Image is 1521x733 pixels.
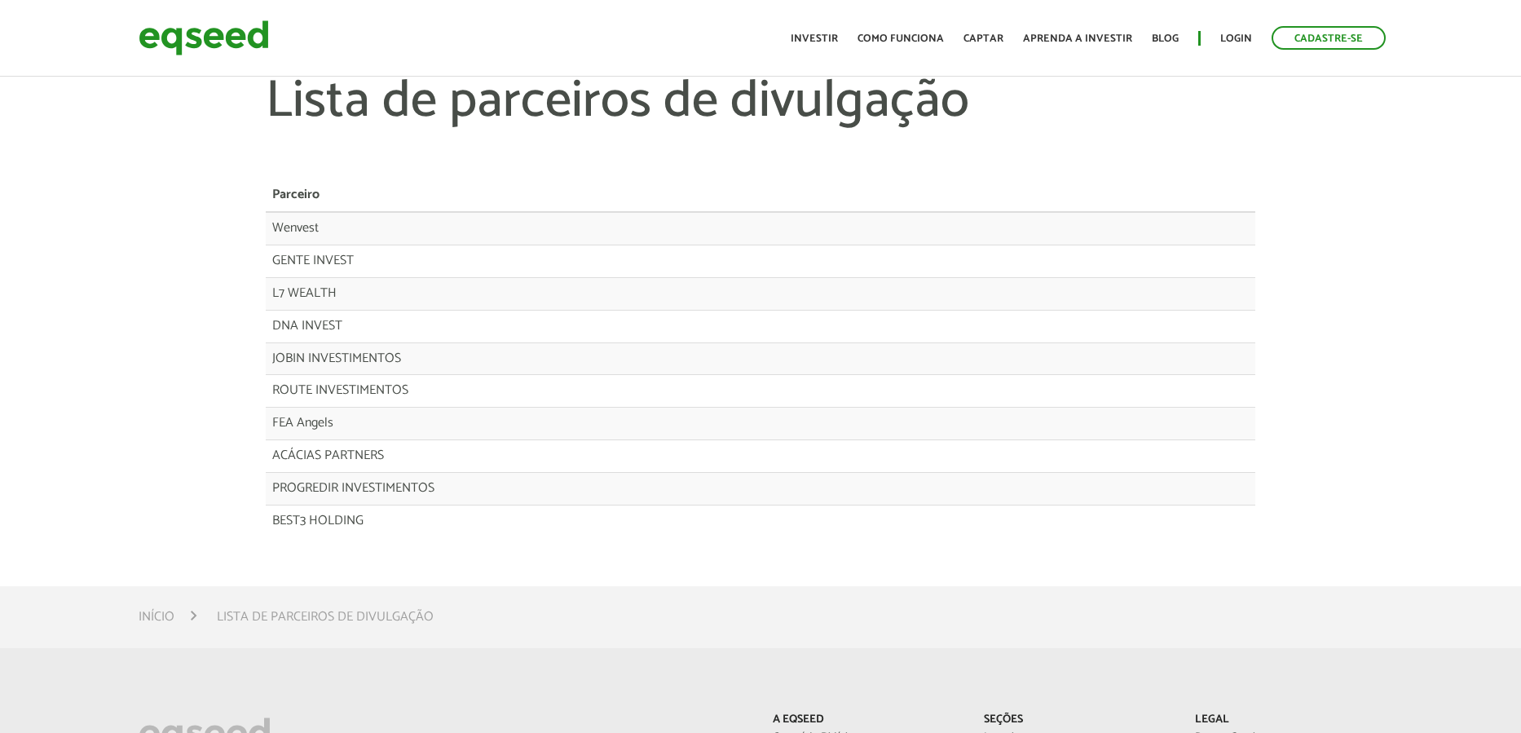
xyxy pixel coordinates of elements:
td: ACÁCIAS PARTNERS [266,440,1187,473]
a: Blog [1152,33,1179,44]
td: L7 WEALTH [266,277,1187,310]
li: Lista de parceiros de divulgação [217,606,434,628]
td: Wenvest [266,212,1187,245]
a: Início [139,611,174,624]
p: A EqSeed [773,713,959,727]
td: FEA Angels [266,408,1187,440]
h1: Lista de parceiros de divulgação [266,73,1255,179]
td: DNA INVEST [266,310,1187,342]
a: Como funciona [857,33,944,44]
p: Legal [1195,713,1382,727]
a: Cadastre-se [1272,26,1386,50]
td: GENTE INVEST [266,245,1187,278]
td: BEST3 HOLDING [266,505,1187,537]
td: PROGREDIR INVESTIMENTOS [266,472,1187,505]
td: ROUTE INVESTIMENTOS [266,375,1187,408]
td: JOBIN INVESTIMENTOS [266,342,1187,375]
a: Captar [963,33,1003,44]
a: Login [1220,33,1252,44]
p: Seções [984,713,1171,727]
a: Investir [791,33,838,44]
img: EqSeed [139,16,269,60]
a: Aprenda a investir [1023,33,1132,44]
th: Parceiro [266,179,1187,212]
